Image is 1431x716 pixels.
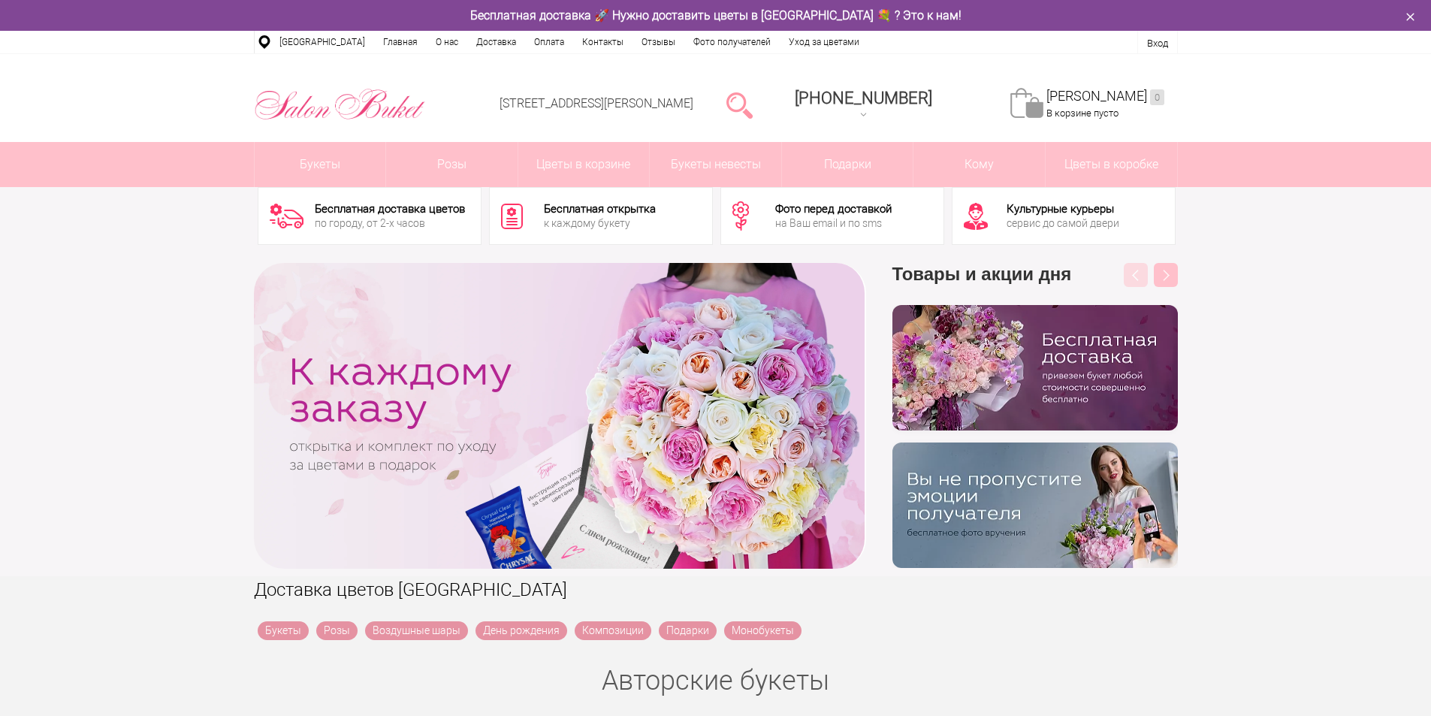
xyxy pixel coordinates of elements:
[315,204,465,215] div: Бесплатная доставка цветов
[892,305,1178,431] img: hpaj04joss48rwypv6hbykmvk1dj7zyr.png.webp
[1046,107,1119,119] span: В корзине пусто
[573,31,632,53] a: Контакты
[316,621,358,640] a: Розы
[500,96,693,110] a: [STREET_ADDRESS][PERSON_NAME]
[374,31,427,53] a: Главная
[544,218,656,228] div: к каждому букету
[254,85,426,124] img: Цветы Нижний Новгород
[243,8,1189,23] div: Бесплатная доставка 🚀 Нужно доставить цветы в [GEOGRAPHIC_DATA] 💐 ? Это к нам!
[1046,142,1177,187] a: Цветы в коробке
[386,142,518,187] a: Розы
[575,621,651,640] a: Композиции
[775,218,892,228] div: на Ваш email и по sms
[892,443,1178,568] img: v9wy31nijnvkfycrkduev4dhgt9psb7e.png.webp
[258,621,309,640] a: Букеты
[544,204,656,215] div: Бесплатная открытка
[684,31,780,53] a: Фото получателей
[913,142,1045,187] span: Кому
[1150,89,1164,105] ins: 0
[365,621,468,640] a: Воздушные шары
[892,263,1178,305] h3: Товары и акции дня
[525,31,573,53] a: Оплата
[780,31,868,53] a: Уход за цветами
[724,621,802,640] a: Монобукеты
[1046,88,1164,105] a: [PERSON_NAME]
[786,83,941,126] a: [PHONE_NUMBER]
[1154,263,1178,287] button: Next
[632,31,684,53] a: Отзывы
[467,31,525,53] a: Доставка
[315,218,465,228] div: по городу, от 2-х часов
[475,621,567,640] a: День рождения
[775,204,892,215] div: Фото перед доставкой
[602,665,829,696] a: Авторские букеты
[1007,204,1119,215] div: Культурные курьеры
[1007,218,1119,228] div: сервис до самой двери
[782,142,913,187] a: Подарки
[254,576,1178,603] h1: Доставка цветов [GEOGRAPHIC_DATA]
[659,621,717,640] a: Подарки
[255,142,386,187] a: Букеты
[518,142,650,187] a: Цветы в корзине
[795,89,932,107] span: [PHONE_NUMBER]
[270,31,374,53] a: [GEOGRAPHIC_DATA]
[427,31,467,53] a: О нас
[1147,38,1168,49] a: Вход
[650,142,781,187] a: Букеты невесты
